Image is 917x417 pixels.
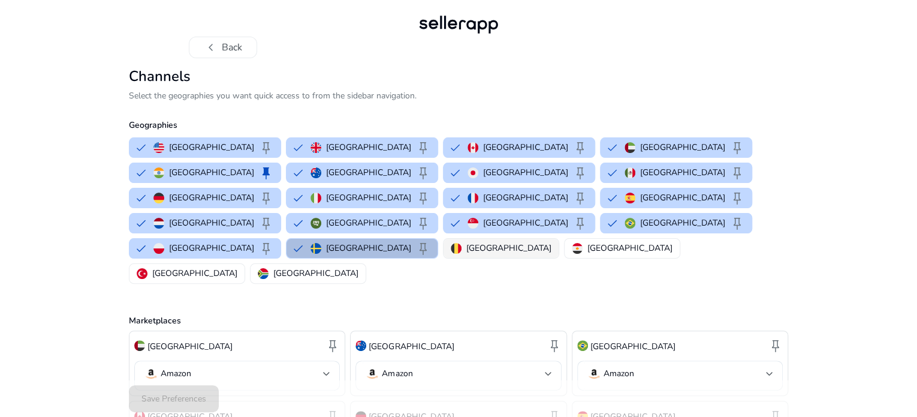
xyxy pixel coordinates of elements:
[369,340,454,353] p: [GEOGRAPHIC_DATA]
[640,217,725,229] p: [GEOGRAPHIC_DATA]
[153,167,164,178] img: in.svg
[258,268,269,279] img: za.svg
[169,166,254,179] p: [GEOGRAPHIC_DATA]
[153,218,164,229] img: nl.svg
[129,119,788,131] p: Geographies
[416,166,430,180] span: keep
[416,241,430,256] span: keep
[451,243,461,254] img: be.svg
[310,167,321,178] img: au.svg
[467,193,478,203] img: fr.svg
[144,367,158,381] img: amazon.svg
[640,141,725,154] p: [GEOGRAPHIC_DATA]
[153,243,164,254] img: pl.svg
[483,166,568,179] p: [GEOGRAPHIC_DATA]
[326,166,411,179] p: [GEOGRAPHIC_DATA]
[587,367,601,381] img: amazon.svg
[573,140,587,155] span: keep
[310,193,321,203] img: it.svg
[259,241,273,256] span: keep
[169,141,254,154] p: [GEOGRAPHIC_DATA]
[590,340,675,353] p: [GEOGRAPHIC_DATA]
[129,68,788,85] h2: Channels
[573,191,587,205] span: keep
[355,340,366,351] img: au.svg
[483,191,568,204] p: [GEOGRAPHIC_DATA]
[153,193,164,203] img: de.svg
[467,218,478,229] img: sg.svg
[572,243,583,254] img: eg.svg
[577,340,588,351] img: br.svg
[640,166,725,179] p: [GEOGRAPHIC_DATA]
[416,140,430,155] span: keep
[483,141,568,154] p: [GEOGRAPHIC_DATA]
[416,216,430,230] span: keep
[604,368,634,379] p: Amazon
[259,166,273,180] span: keep
[169,217,254,229] p: [GEOGRAPHIC_DATA]
[625,218,635,229] img: br.svg
[382,368,412,379] p: Amazon
[137,268,147,279] img: tr.svg
[310,218,321,229] img: sa.svg
[730,140,744,155] span: keep
[547,338,562,353] span: keep
[467,142,478,153] img: ca.svg
[325,338,340,353] span: keep
[573,166,587,180] span: keep
[129,89,788,102] p: Select the geographies you want quick access to from the sidebar navigation.
[640,191,725,204] p: [GEOGRAPHIC_DATA]
[152,267,237,280] p: [GEOGRAPHIC_DATA]
[204,40,218,55] span: chevron_left
[365,367,379,381] img: amazon.svg
[326,141,411,154] p: [GEOGRAPHIC_DATA]
[259,216,273,230] span: keep
[259,191,273,205] span: keep
[466,242,551,254] p: [GEOGRAPHIC_DATA]
[134,340,145,351] img: ae.svg
[483,217,568,229] p: [GEOGRAPHIC_DATA]
[467,167,478,178] img: jp.svg
[730,166,744,180] span: keep
[326,191,411,204] p: [GEOGRAPHIC_DATA]
[310,243,321,254] img: se.svg
[768,338,783,353] span: keep
[310,142,321,153] img: uk.svg
[625,167,635,178] img: mx.svg
[326,217,411,229] p: [GEOGRAPHIC_DATA]
[625,193,635,203] img: es.svg
[730,216,744,230] span: keep
[587,242,672,254] p: [GEOGRAPHIC_DATA]
[273,267,358,280] p: [GEOGRAPHIC_DATA]
[416,191,430,205] span: keep
[129,314,788,327] p: Marketplaces
[730,191,744,205] span: keep
[573,216,587,230] span: keep
[147,340,233,353] p: [GEOGRAPHIC_DATA]
[153,142,164,153] img: us.svg
[169,191,254,204] p: [GEOGRAPHIC_DATA]
[169,242,254,254] p: [GEOGRAPHIC_DATA]
[189,37,257,58] button: chevron_leftBack
[625,142,635,153] img: ae.svg
[161,368,191,379] p: Amazon
[259,140,273,155] span: keep
[326,242,411,254] p: [GEOGRAPHIC_DATA]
